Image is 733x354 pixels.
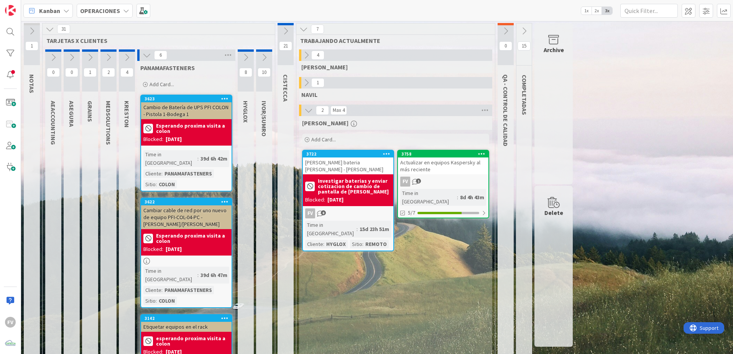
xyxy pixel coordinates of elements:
[311,78,324,87] span: 1
[499,41,512,51] span: 0
[620,4,678,18] input: Quick Filter...
[156,180,157,188] span: :
[161,286,163,294] span: :
[123,101,131,128] span: KRESTON
[258,68,271,77] span: 10
[145,199,232,205] div: 3622
[47,68,60,77] span: 0
[105,101,112,145] span: MEDSOLUTIONS
[16,1,35,10] span: Support
[239,68,252,77] span: 8
[357,225,358,233] span: :
[457,193,458,202] span: :
[311,136,336,143] span: Add Card...
[581,7,592,15] span: 1x
[333,108,345,112] div: Max 4
[143,180,156,188] div: Sitio
[260,101,268,136] span: IVOR/SUMRO
[166,245,182,253] div: [DATE]
[401,151,488,157] div: 3758
[157,297,177,305] div: COLON
[156,123,229,134] b: Esperando proxima visita a colon
[408,209,415,217] span: 5/7
[197,154,199,163] span: :
[28,74,36,93] span: NOTAS
[57,25,70,34] span: 31
[324,240,348,248] div: HYGLOX
[303,151,393,174] div: 3722[PERSON_NAME] bateria [PERSON_NAME] - [PERSON_NAME]
[141,315,232,332] div: 3142Etiquetar equipos en el rack
[143,267,197,284] div: Time in [GEOGRAPHIC_DATA]
[282,74,289,102] span: CISTECCA
[141,102,232,119] div: Cambio de Batería de UPS PFI COLON - Pistola 1-Bodega 1
[311,25,324,34] span: 7
[303,208,393,218] div: FV
[400,177,410,187] div: FV
[301,63,348,71] span: GABRIEL
[39,6,60,15] span: Kanban
[306,151,393,157] div: 3722
[143,169,161,178] div: Cliente
[141,315,232,322] div: 3142
[157,180,177,188] div: COLON
[150,81,174,88] span: Add Card...
[323,240,324,248] span: :
[305,240,323,248] div: Cliente
[120,68,133,77] span: 4
[544,208,563,217] div: Delete
[163,169,214,178] div: PANAMAFASTENERS
[318,178,391,194] b: Investigar baterias y enviar cotizacion de cambio de pantalla de [PERSON_NAME]
[143,150,197,167] div: Time in [GEOGRAPHIC_DATA]
[521,75,528,115] span: COMPLETADAS
[143,135,163,143] div: Blocked:
[5,338,16,349] img: avatar
[145,316,232,321] div: 3142
[156,336,229,346] b: esperando proxima visita a colon
[143,245,163,253] div: Blocked:
[502,74,509,146] span: QA - CONTROL DE CALIDAD
[350,240,362,248] div: Sitio
[398,151,488,157] div: 3758
[86,101,94,122] span: GRAINS
[141,322,232,332] div: Etiquetar equipos en el rack
[302,119,348,127] span: FERNANDO
[65,68,78,77] span: 0
[156,233,229,244] b: Esperando proxima visita a colon
[316,106,329,115] span: 2
[84,68,97,77] span: 1
[602,7,612,15] span: 3x
[156,297,157,305] span: :
[363,240,389,248] div: REMOTO
[327,196,343,204] div: [DATE]
[49,101,57,145] span: AEACCOUNTING
[279,41,292,51] span: 21
[398,157,488,174] div: Actualizar en equipos Kaspersky al más reciente
[416,179,421,184] span: 1
[592,7,602,15] span: 2x
[140,64,195,72] span: PANAMAFASTENERS
[197,271,199,279] span: :
[300,37,485,44] span: TRABAJANDO ACTUALMENTE
[25,41,38,51] span: 1
[80,7,120,15] b: OPERACIONES
[518,41,531,51] span: 15
[141,198,232,205] div: 3622
[362,240,363,248] span: :
[301,91,317,98] span: NAVIL
[141,95,232,119] div: 3623Cambio de Batería de UPS PFI COLON - Pistola 1-Bodega 1
[68,101,76,127] span: ASEGURA
[400,189,457,206] div: Time in [GEOGRAPHIC_DATA]
[311,51,324,60] span: 4
[199,271,229,279] div: 39d 6h 47m
[544,45,564,54] div: Archive
[141,198,232,229] div: 3622Cambiar cable de red por uno nuevo de equipo PFI-COL-04-PC - [PERSON_NAME]/[PERSON_NAME]
[242,101,250,123] span: HYGLOX
[321,210,326,215] span: 8
[358,225,391,233] div: 15d 23h 51m
[46,37,265,44] span: TARJETAS X CLIENTES
[161,169,163,178] span: :
[398,151,488,174] div: 3758Actualizar en equipos Kaspersky al más reciente
[398,177,488,187] div: FV
[305,221,357,238] div: Time in [GEOGRAPHIC_DATA]
[154,51,167,60] span: 6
